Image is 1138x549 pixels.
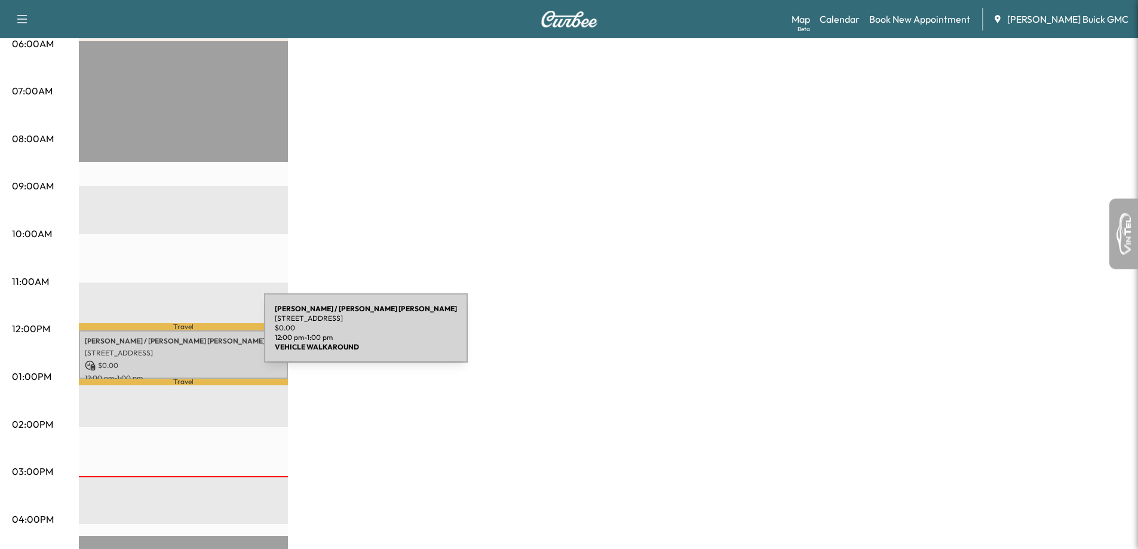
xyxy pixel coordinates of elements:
[12,321,50,336] p: 12:00PM
[275,333,457,342] p: 12:00 pm - 1:00 pm
[85,360,282,371] p: $ 0.00
[12,84,53,98] p: 07:00AM
[12,36,54,51] p: 06:00AM
[85,336,282,346] p: [PERSON_NAME] / [PERSON_NAME] [PERSON_NAME]
[85,373,282,383] p: 12:00 pm - 1:00 pm
[275,342,359,351] b: VEHICLE WALKAROUND
[12,512,54,526] p: 04:00PM
[12,464,53,479] p: 03:00PM
[12,417,53,431] p: 02:00PM
[275,304,457,313] b: [PERSON_NAME] / [PERSON_NAME] [PERSON_NAME]
[12,131,54,146] p: 08:00AM
[275,323,457,333] p: $ 0.00
[820,12,860,26] a: Calendar
[85,348,282,358] p: [STREET_ADDRESS]
[869,12,970,26] a: Book New Appointment
[79,323,288,330] p: Travel
[797,24,810,33] div: Beta
[275,314,457,323] p: [STREET_ADDRESS]
[12,369,51,384] p: 01:00PM
[12,179,54,193] p: 09:00AM
[792,12,810,26] a: MapBeta
[541,11,598,27] img: Curbee Logo
[12,274,49,289] p: 11:00AM
[1007,12,1128,26] span: [PERSON_NAME] Buick GMC
[79,379,288,385] p: Travel
[12,226,52,241] p: 10:00AM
